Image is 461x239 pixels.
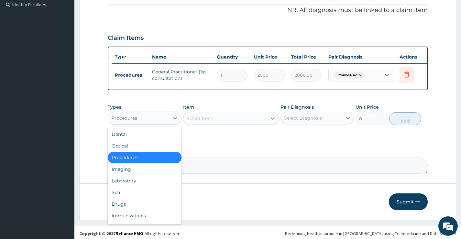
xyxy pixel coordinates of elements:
th: Quantity [214,50,251,63]
label: Comment [108,148,428,154]
div: Procedures [108,152,181,163]
th: Pair Diagnosis [325,50,396,63]
div: Procedures [111,115,137,121]
a: RelianceHMO [115,231,143,236]
img: d_794563401_company_1708531726252_794563401 [12,32,26,49]
div: Laboratory [108,175,181,187]
label: Types [108,104,121,110]
div: Chat with us now [34,36,109,45]
th: Type [112,51,149,63]
p: NB: All diagnosis must be linked to a claim item [108,6,428,15]
th: Actions [396,50,429,63]
div: Others [108,222,181,233]
div: Immunizations [108,210,181,222]
label: Unit Price [356,104,379,110]
th: Total Price [288,50,325,63]
textarea: Type your message and hit 'Enter' [3,165,123,188]
div: Dental [108,128,181,140]
div: Drugs [108,198,181,210]
h3: Claim Items [108,35,144,42]
div: Select Diagnosis [284,115,322,121]
span: We're online! [38,76,89,141]
div: Optical [108,140,181,152]
td: Procedures [112,69,149,81]
td: General Practitioner (1st consultation) [149,65,214,85]
th: Unit Price [251,50,288,63]
div: Imaging [108,163,181,175]
div: Select Item [187,115,213,122]
div: Spa [108,187,181,198]
strong: Copyright © 2017 . [79,231,145,236]
button: Add [389,112,421,125]
div: Minimize live chat window [106,3,122,19]
span: [MEDICAL_DATA] [335,72,365,78]
label: Item [183,104,194,110]
th: Name [149,50,214,63]
div: Redefining Heath Insurance in [GEOGRAPHIC_DATA] using Telemedicine and Data Science! [285,230,456,237]
button: Submit [389,193,428,210]
label: Pair Diagnosis [280,104,314,110]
